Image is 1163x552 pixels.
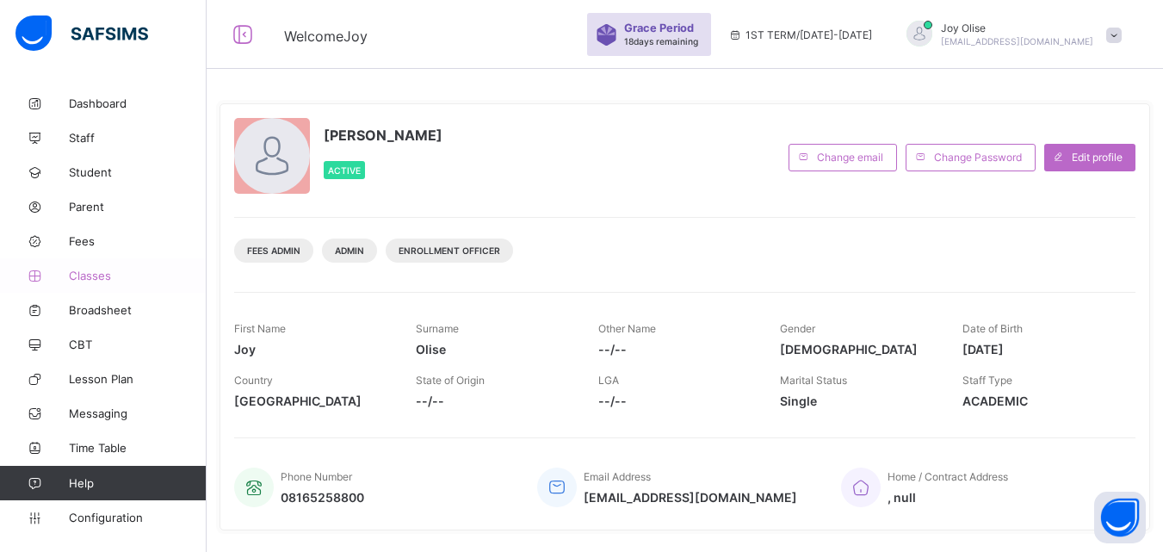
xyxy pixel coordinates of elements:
span: , null [888,490,1008,505]
span: Change Password [934,151,1022,164]
span: [DEMOGRAPHIC_DATA] [780,342,936,357]
span: Country [234,374,273,387]
span: Time Table [69,441,207,455]
span: 08165258800 [281,490,364,505]
div: JoyOlise [889,21,1130,49]
span: Joy Olise [941,22,1093,34]
span: Configuration [69,511,206,524]
span: Welcome Joy [284,28,368,45]
span: Single [780,394,936,408]
span: Fees [69,234,207,248]
span: --/-- [598,394,754,408]
span: Date of Birth [962,322,1023,335]
span: ACADEMIC [962,394,1118,408]
span: Staff [69,131,207,145]
img: sticker-purple.71386a28dfed39d6af7621340158ba97.svg [596,24,617,46]
span: Parent [69,200,207,214]
span: Help [69,476,206,490]
span: Home / Contract Address [888,470,1008,483]
span: session/term information [728,28,872,41]
span: [PERSON_NAME] [324,127,442,144]
span: Student [69,165,207,179]
span: Gender [780,322,815,335]
span: Marital Status [780,374,847,387]
span: 18 days remaining [624,36,698,47]
span: Email Address [584,470,651,483]
span: Active [328,165,361,176]
span: Messaging [69,406,207,420]
span: Classes [69,269,207,282]
span: LGA [598,374,619,387]
span: Admin [335,245,364,256]
span: Enrollment Officer [399,245,500,256]
span: --/-- [598,342,754,357]
span: Change email [817,151,883,164]
span: Staff Type [962,374,1012,387]
img: safsims [15,16,148,52]
span: [EMAIL_ADDRESS][DOMAIN_NAME] [941,36,1093,47]
span: Dashboard [69,96,207,110]
span: Other Name [598,322,656,335]
span: [GEOGRAPHIC_DATA] [234,394,390,408]
span: State of Origin [416,374,485,387]
span: First Name [234,322,286,335]
button: Open asap [1094,492,1146,543]
span: Grace Period [624,22,694,34]
span: Surname [416,322,459,335]
span: --/-- [416,394,572,408]
span: Phone Number [281,470,352,483]
span: Broadsheet [69,303,207,317]
span: Fees Admin [247,245,300,256]
span: [EMAIL_ADDRESS][DOMAIN_NAME] [584,490,797,505]
span: Olise [416,342,572,357]
span: Lesson Plan [69,372,207,386]
span: Joy [234,342,390,357]
span: CBT [69,338,207,351]
span: [DATE] [962,342,1118,357]
span: Edit profile [1072,151,1123,164]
